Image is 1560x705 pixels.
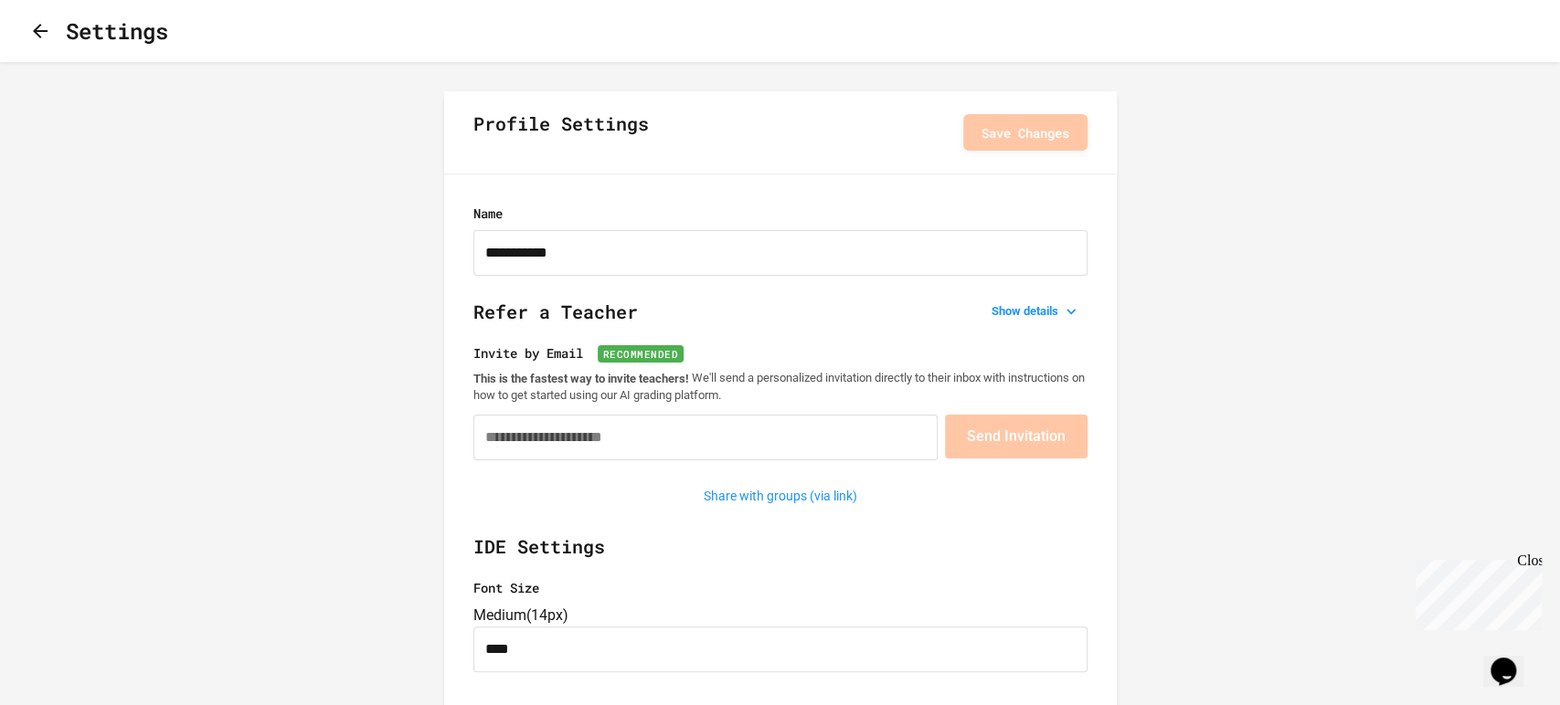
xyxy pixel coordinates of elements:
button: Save Changes [963,114,1088,151]
button: Send Invitation [945,415,1088,458]
div: Chat with us now!Close [7,7,126,116]
label: Invite by Email [473,343,1088,363]
span: Recommended [598,345,684,363]
div: Medium ( 14px ) [473,605,1088,626]
h2: Refer a Teacher [473,298,1088,343]
strong: This is the fastest way to invite teachers! [473,371,689,384]
label: Name [473,204,1088,223]
button: Share with groups (via link) [695,482,866,510]
p: We'll send a personalized invitation directly to their inbox with instructions on how to get star... [473,370,1088,404]
h1: Settings [66,15,168,47]
h2: IDE Settings [473,532,1088,578]
iframe: chat widget [1408,552,1542,630]
iframe: chat widget [1483,632,1542,687]
label: Font Size [473,578,1088,597]
button: Show details [984,299,1088,324]
h2: Profile Settings [473,110,649,155]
